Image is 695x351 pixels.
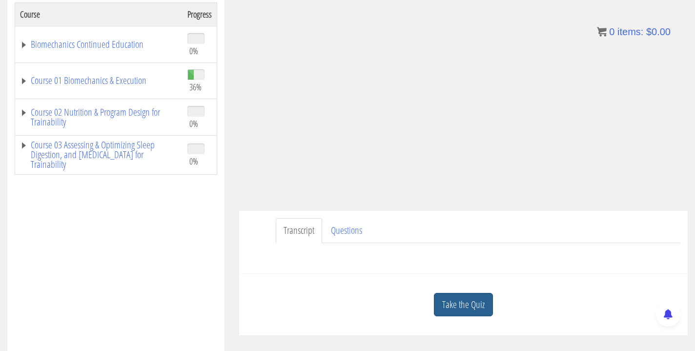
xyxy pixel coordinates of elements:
a: Course 03 Assessing & Optimizing Sleep Digestion, and [MEDICAL_DATA] for Trainability [20,140,178,169]
a: Course 02 Nutrition & Program Design for Trainability [20,107,178,127]
span: 0% [189,45,198,56]
th: Course [15,2,183,26]
a: Take the Quiz [434,293,493,317]
span: 0% [189,156,198,166]
span: items: [617,26,643,37]
span: 0% [189,118,198,129]
th: Progress [183,2,217,26]
a: Transcript [276,218,322,243]
img: icon11.png [597,27,607,37]
span: 36% [189,82,202,92]
span: $ [646,26,652,37]
bdi: 0.00 [646,26,671,37]
a: 0 items: $0.00 [597,26,671,37]
a: Questions [323,218,370,243]
span: 0 [609,26,614,37]
a: Biomechanics Continued Education [20,40,178,49]
a: Course 01 Biomechanics & Execution [20,76,178,85]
